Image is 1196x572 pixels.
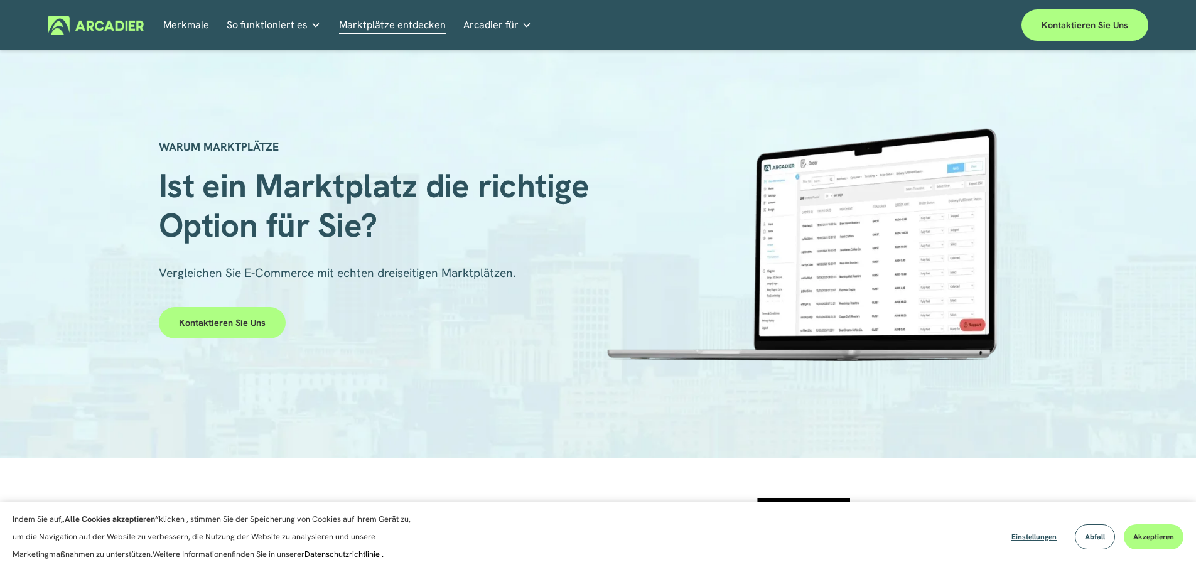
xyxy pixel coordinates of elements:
button: Abfall [1075,524,1115,549]
a: Kontaktieren Sie uns [159,307,286,338]
font: Arcadier für [463,18,519,31]
font: Akzeptieren [1133,532,1174,542]
img: Arcadier [48,16,144,35]
font: finden Sie in unserer [232,549,304,559]
font: Einstellungen [1011,532,1057,542]
font: Abfall [1085,532,1105,542]
font: Marktplätze entdecken [339,18,446,31]
button: Akzeptieren [1124,524,1183,549]
a: Ordner-Dropdown [463,16,532,35]
font: Ist ein Marktplatz die richtige Option für Sie? [159,164,598,246]
font: Weitere Informationen [153,549,232,559]
a: Marktplätze entdecken [339,16,446,35]
a: Datenschutzrichtlinie . [304,549,384,559]
font: WARUM MARKTPLÄTZE [159,139,279,154]
font: So funktioniert es [227,18,308,31]
font: klicken , stimmen Sie der Speicherung von Cookies auf Ihrem Gerät zu, um die Navigation auf der W... [13,514,411,559]
font: Vergleichen Sie E-Commerce mit echten dreiseitigen Marktplätzen. [159,265,516,281]
font: Merkmale [163,18,209,31]
button: Einstellungen [1002,524,1066,549]
font: „Alle Cookies akzeptieren“ [61,514,159,524]
a: Merkmale [163,16,209,35]
a: Kontaktieren Sie uns [1021,9,1148,41]
a: Ordner-Dropdown [227,16,321,35]
font: Kontaktieren Sie uns [179,317,266,328]
font: Indem Sie auf [13,514,61,524]
font: Kontaktieren Sie uns [1042,19,1128,31]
